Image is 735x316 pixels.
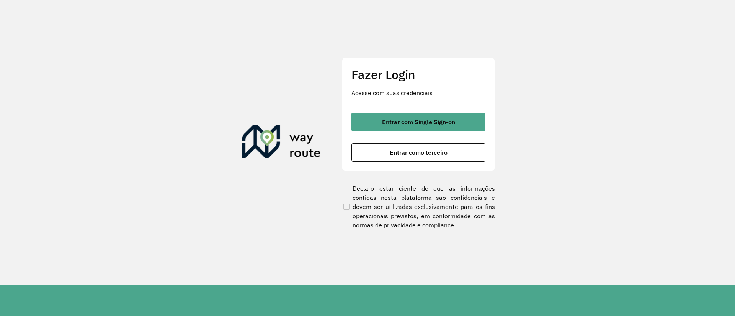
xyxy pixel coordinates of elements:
p: Acesse com suas credenciais [351,88,485,97]
span: Entrar com Single Sign-on [382,119,455,125]
button: button [351,143,485,162]
h2: Fazer Login [351,67,485,82]
span: Entrar como terceiro [390,149,448,156]
img: Roteirizador AmbevTech [242,125,321,161]
label: Declaro estar ciente de que as informações contidas nesta plataforma são confidenciais e devem se... [342,184,495,230]
button: button [351,113,485,131]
